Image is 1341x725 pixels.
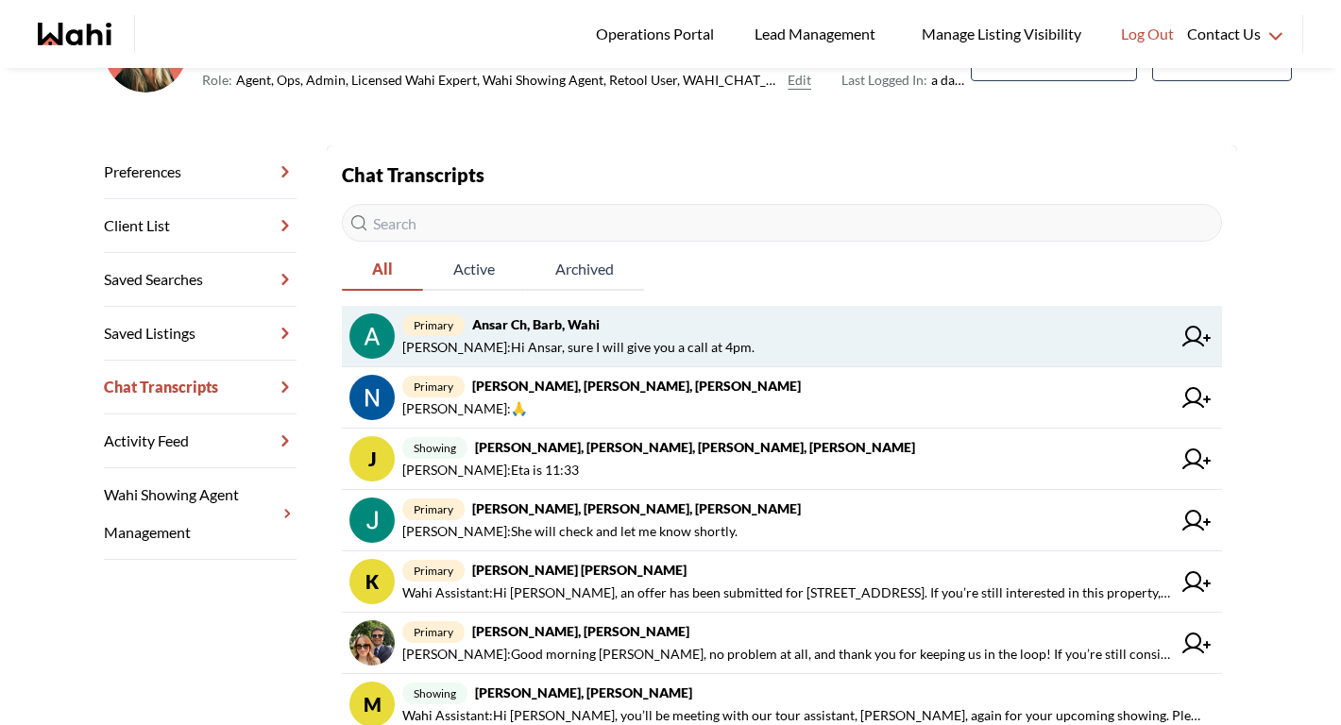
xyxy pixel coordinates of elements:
[349,375,395,420] img: chat avatar
[104,361,297,414] a: Chat Transcripts
[402,376,465,397] span: primary
[472,562,687,578] strong: [PERSON_NAME] [PERSON_NAME]
[402,582,1171,604] span: Wahi Assistant : Hi [PERSON_NAME], an offer has been submitted for [STREET_ADDRESS]. If you’re st...
[402,459,579,481] span: [PERSON_NAME] : Eta is 11:33
[349,497,395,543] img: chat avatar
[342,306,1222,367] a: primaryAnsar Ch, Barb, Wahi[PERSON_NAME]:Hi Ansar, sure I will give you a call at 4pm.
[525,249,644,289] span: Archived
[342,204,1222,242] input: Search
[342,367,1222,429] a: primary[PERSON_NAME], [PERSON_NAME], [PERSON_NAME][PERSON_NAME]:🙏
[342,613,1222,674] a: primary[PERSON_NAME], [PERSON_NAME][PERSON_NAME]:Good morning [PERSON_NAME], no problem at all, a...
[841,72,927,88] span: Last Logged In:
[349,436,395,481] div: J
[402,437,467,459] span: showing
[342,163,484,186] strong: Chat Transcripts
[1121,22,1174,46] span: Log Out
[788,69,811,92] button: Edit
[472,623,689,639] strong: [PERSON_NAME], [PERSON_NAME]
[342,490,1222,551] a: primary[PERSON_NAME], [PERSON_NAME], [PERSON_NAME][PERSON_NAME]:She will check and let me know sh...
[402,336,755,359] span: [PERSON_NAME] : Hi Ansar, sure I will give you a call at 4pm.
[472,378,801,394] strong: [PERSON_NAME], [PERSON_NAME], [PERSON_NAME]
[104,145,297,199] a: Preferences
[104,199,297,253] a: Client List
[342,429,1222,490] a: Jshowing[PERSON_NAME], [PERSON_NAME], [PERSON_NAME], [PERSON_NAME][PERSON_NAME]:Eta is 11:33
[104,414,297,468] a: Activity Feed
[916,22,1087,46] span: Manage Listing Visibility
[402,498,465,520] span: primary
[423,249,525,289] span: Active
[402,560,465,582] span: primary
[104,253,297,307] a: Saved Searches
[472,500,801,516] strong: [PERSON_NAME], [PERSON_NAME], [PERSON_NAME]
[202,69,232,92] span: Role:
[402,683,467,704] span: showing
[402,643,1171,666] span: [PERSON_NAME] : Good morning [PERSON_NAME], no problem at all, and thank you for keeping us in th...
[349,313,395,359] img: chat avatar
[402,314,465,336] span: primary
[38,23,111,45] a: Wahi homepage
[596,22,721,46] span: Operations Portal
[402,621,465,643] span: primary
[472,316,600,332] strong: Ansar Ch, Barb, Wahi
[342,551,1222,613] a: Kprimary[PERSON_NAME] [PERSON_NAME]Wahi Assistant:Hi [PERSON_NAME], an offer has been submitted f...
[349,620,395,666] img: chat avatar
[755,22,882,46] span: Lead Management
[104,468,297,560] a: Wahi Showing Agent Management
[525,249,644,291] button: Archived
[349,559,395,604] div: K
[236,69,780,92] span: Agent, Ops, Admin, Licensed Wahi Expert, Wahi Showing Agent, Retool User, WAHI_CHAT_MODERATOR
[402,520,738,543] span: [PERSON_NAME] : She will check and let me know shortly.
[402,397,527,420] span: [PERSON_NAME] : 🙏
[423,249,525,291] button: Active
[841,69,971,92] span: a day ago
[475,439,915,455] strong: [PERSON_NAME], [PERSON_NAME], [PERSON_NAME], [PERSON_NAME]
[104,307,297,361] a: Saved Listings
[342,249,423,289] span: All
[342,249,423,291] button: All
[475,684,692,700] strong: [PERSON_NAME], [PERSON_NAME]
